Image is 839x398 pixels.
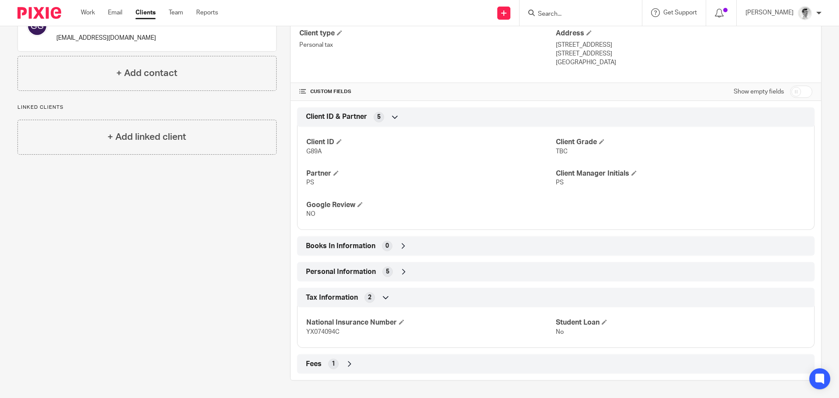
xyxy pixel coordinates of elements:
span: 1 [332,360,335,368]
h4: National Insurance Number [306,318,556,327]
span: Tax Information [306,293,358,302]
p: Linked clients [17,104,277,111]
span: G89A [306,149,322,155]
a: Work [81,8,95,17]
a: Email [108,8,122,17]
p: [EMAIL_ADDRESS][DOMAIN_NAME] [56,34,156,42]
p: [GEOGRAPHIC_DATA] [556,58,812,67]
h4: Partner [306,169,556,178]
h4: Client Manager Initials [556,169,805,178]
span: Personal Information [306,267,376,277]
span: YX074094C [306,329,340,335]
span: 5 [386,267,389,276]
a: Clients [135,8,156,17]
a: Team [169,8,183,17]
span: PS [556,180,564,186]
span: Fees [306,360,322,369]
span: Get Support [663,10,697,16]
img: Pixie [17,7,61,19]
span: Client ID & Partner [306,112,367,121]
h4: Client Grade [556,138,805,147]
p: [PERSON_NAME] [745,8,794,17]
span: No [556,329,564,335]
span: TBC [556,149,568,155]
h4: Google Review [306,201,556,210]
span: Books In Information [306,242,375,251]
p: Personal tax [299,41,556,49]
h4: + Add contact [116,66,177,80]
span: NO [306,211,315,217]
label: Show empty fields [734,87,784,96]
input: Search [537,10,616,18]
span: 5 [377,113,381,121]
a: Reports [196,8,218,17]
h4: Student Loan [556,318,805,327]
p: [STREET_ADDRESS] [556,41,812,49]
span: 0 [385,242,389,250]
p: [STREET_ADDRESS] [556,49,812,58]
h4: Client type [299,29,556,38]
h4: + Add linked client [107,130,186,144]
img: Adam_2025.jpg [798,6,812,20]
h4: Client ID [306,138,556,147]
h4: CUSTOM FIELDS [299,88,556,95]
h4: Address [556,29,812,38]
span: 2 [368,293,371,302]
span: PS [306,180,314,186]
